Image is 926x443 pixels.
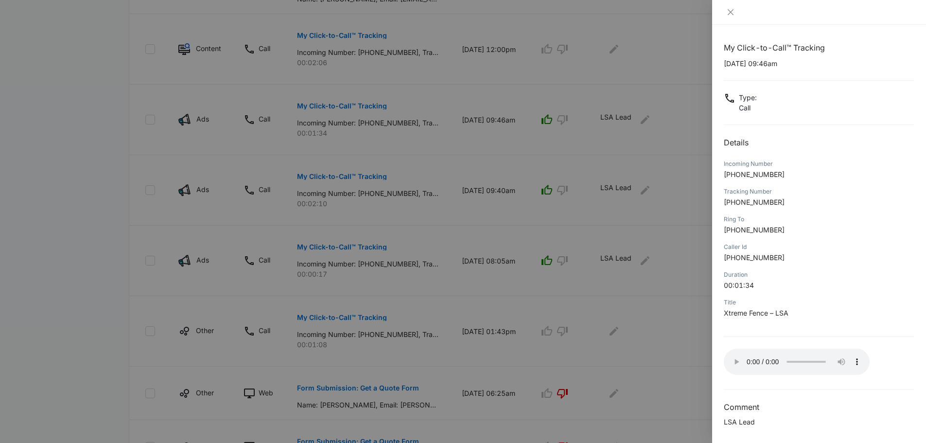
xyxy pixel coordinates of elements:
[724,401,914,413] h3: Comment
[724,187,914,196] div: Tracking Number
[724,281,754,289] span: 00:01:34
[724,137,914,148] h2: Details
[724,417,914,427] p: LSA Lead
[727,8,734,16] span: close
[724,309,788,317] span: Xtreme Fence – LSA
[724,349,870,375] audio: Your browser does not support the audio tag.
[739,92,757,103] p: Type :
[724,8,737,17] button: Close
[724,159,914,168] div: Incoming Number
[724,198,785,206] span: [PHONE_NUMBER]
[724,226,785,234] span: [PHONE_NUMBER]
[724,253,785,262] span: [PHONE_NUMBER]
[724,42,914,53] h1: My Click-to-Call™ Tracking
[724,243,914,251] div: Caller Id
[724,215,914,224] div: Ring To
[724,298,914,307] div: Title
[724,58,914,69] p: [DATE] 09:46am
[739,103,757,113] p: Call
[724,270,914,279] div: Duration
[724,170,785,178] span: [PHONE_NUMBER]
